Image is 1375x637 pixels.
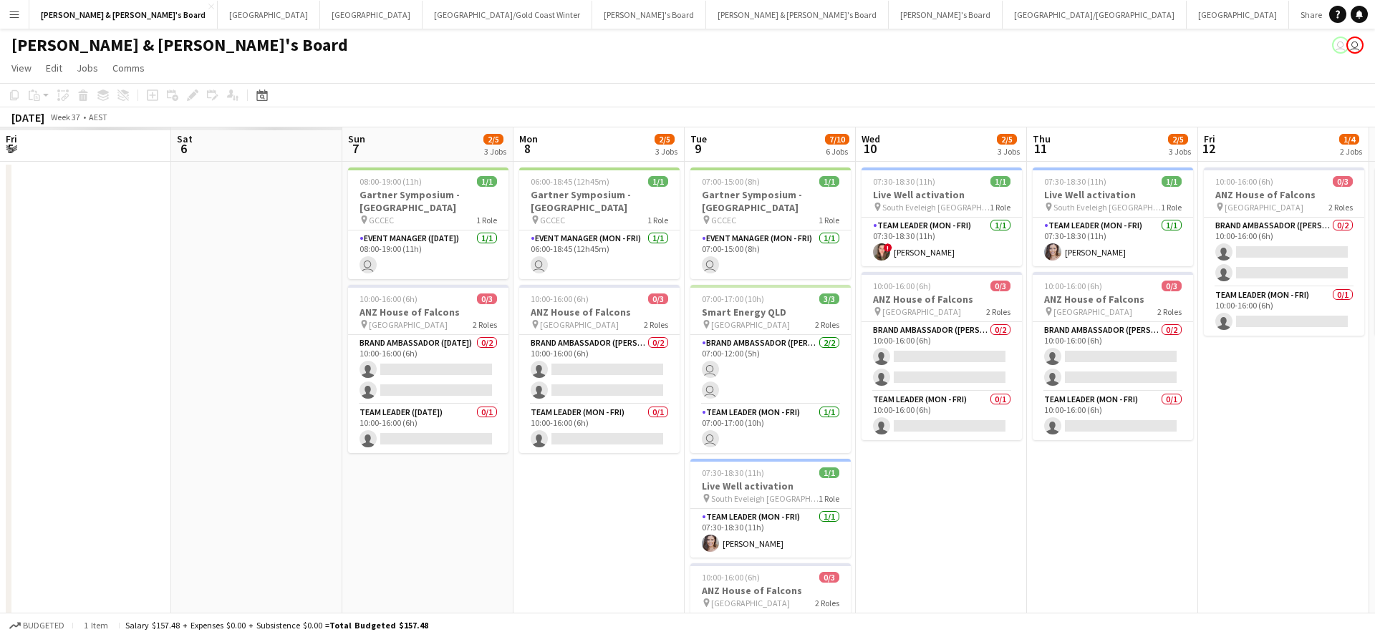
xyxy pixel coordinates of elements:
[690,285,851,453] app-job-card: 07:00-17:00 (10h)3/3Smart Energy QLD [GEOGRAPHIC_DATA]2 RolesBrand Ambassador ([PERSON_NAME])2/20...
[990,202,1010,213] span: 1 Role
[1044,281,1102,291] span: 10:00-16:00 (6h)
[540,215,565,225] span: GCCEC
[1033,392,1193,440] app-card-role: Team Leader (Mon - Fri)0/110:00-16:00 (6h)
[889,1,1003,29] button: [PERSON_NAME]'s Board
[862,272,1022,440] app-job-card: 10:00-16:00 (6h)0/3ANZ House of Falcons [GEOGRAPHIC_DATA]2 RolesBrand Ambassador ([PERSON_NAME])0...
[1204,132,1215,145] span: Fri
[690,230,851,279] app-card-role: Event Manager (Mon - Fri)1/107:00-15:00 (8h)
[884,243,892,252] span: !
[348,188,508,214] h3: Gartner Symposium - [GEOGRAPHIC_DATA]
[1044,176,1106,187] span: 07:30-18:30 (11h)
[519,132,538,145] span: Mon
[592,1,706,29] button: [PERSON_NAME]'s Board
[1053,306,1132,317] span: [GEOGRAPHIC_DATA]
[826,146,849,157] div: 6 Jobs
[348,335,508,404] app-card-role: Brand Ambassador ([DATE])0/210:00-16:00 (6h)
[47,112,83,122] span: Week 37
[1340,146,1362,157] div: 2 Jobs
[702,572,760,583] span: 10:00-16:00 (6h)
[882,202,990,213] span: South Eveleigh [GEOGRAPHIC_DATA]
[702,467,764,478] span: 07:30-18:30 (11h)
[369,319,448,330] span: [GEOGRAPHIC_DATA]
[706,1,889,29] button: [PERSON_NAME] & [PERSON_NAME]'s Board
[882,306,961,317] span: [GEOGRAPHIC_DATA]
[484,146,506,157] div: 3 Jobs
[369,215,394,225] span: GCCEC
[112,62,145,74] span: Comms
[519,230,680,279] app-card-role: Event Manager (Mon - Fri)1/106:00-18:45 (12h45m)
[873,281,931,291] span: 10:00-16:00 (6h)
[79,620,113,631] span: 1 item
[519,306,680,318] h3: ANZ House of Falcons
[46,62,62,74] span: Edit
[819,493,839,504] span: 1 Role
[690,480,851,492] h3: Live Well activation
[690,132,707,145] span: Tue
[473,319,497,330] span: 2 Roles
[1033,218,1193,266] app-card-role: Team Leader (Mon - Fri)1/107:30-18:30 (11h)[PERSON_NAME]
[540,319,619,330] span: [GEOGRAPHIC_DATA]
[1187,1,1289,29] button: [GEOGRAPHIC_DATA]
[873,176,935,187] span: 07:30-18:30 (11h)
[990,281,1010,291] span: 0/3
[477,176,497,187] span: 1/1
[1033,167,1193,266] app-job-card: 07:30-18:30 (11h)1/1Live Well activation South Eveleigh [GEOGRAPHIC_DATA]1 RoleTeam Leader (Mon -...
[71,59,104,77] a: Jobs
[1332,37,1349,54] app-user-avatar: James Millard
[862,322,1022,392] app-card-role: Brand Ambassador ([PERSON_NAME])0/210:00-16:00 (6h)
[6,132,17,145] span: Fri
[77,62,98,74] span: Jobs
[690,167,851,279] app-job-card: 07:00-15:00 (8h)1/1Gartner Symposium - [GEOGRAPHIC_DATA] GCCEC1 RoleEvent Manager (Mon - Fri)1/10...
[23,621,64,631] span: Budgeted
[862,188,1022,201] h3: Live Well activation
[1202,140,1215,157] span: 12
[1204,287,1364,336] app-card-role: Team Leader (Mon - Fri)0/110:00-16:00 (6h)
[655,134,675,145] span: 2/5
[320,1,423,29] button: [GEOGRAPHIC_DATA]
[1204,218,1364,287] app-card-role: Brand Ambassador ([PERSON_NAME])0/210:00-16:00 (6h)
[815,598,839,608] span: 2 Roles
[711,598,790,608] span: [GEOGRAPHIC_DATA]
[647,215,668,225] span: 1 Role
[348,285,508,453] div: 10:00-16:00 (6h)0/3ANZ House of Falcons [GEOGRAPHIC_DATA]2 RolesBrand Ambassador ([DATE])0/210:00...
[1161,202,1182,213] span: 1 Role
[702,176,760,187] span: 07:00-15:00 (8h)
[998,146,1020,157] div: 3 Jobs
[690,306,851,318] h3: Smart Energy QLD
[346,140,365,157] span: 7
[690,335,851,404] app-card-role: Brand Ambassador ([PERSON_NAME])2/207:00-12:00 (5h)
[819,293,839,304] span: 3/3
[40,59,68,77] a: Edit
[690,459,851,558] div: 07:30-18:30 (11h)1/1Live Well activation South Eveleigh [GEOGRAPHIC_DATA]1 RoleTeam Leader (Mon -...
[531,293,589,304] span: 10:00-16:00 (6h)
[348,167,508,279] div: 08:00-19:00 (11h)1/1Gartner Symposium - [GEOGRAPHIC_DATA] GCCEC1 RoleEvent Manager ([DATE])1/108:...
[815,319,839,330] span: 2 Roles
[1033,293,1193,306] h3: ANZ House of Falcons
[702,293,764,304] span: 07:00-17:00 (10h)
[423,1,592,29] button: [GEOGRAPHIC_DATA]/Gold Coast Winter
[819,572,839,583] span: 0/3
[175,140,193,157] span: 6
[648,176,668,187] span: 1/1
[644,319,668,330] span: 2 Roles
[1157,306,1182,317] span: 2 Roles
[711,319,790,330] span: [GEOGRAPHIC_DATA]
[11,110,44,125] div: [DATE]
[1204,167,1364,336] div: 10:00-16:00 (6h)0/3ANZ House of Falcons [GEOGRAPHIC_DATA]2 RolesBrand Ambassador ([PERSON_NAME])0...
[4,140,17,157] span: 5
[690,188,851,214] h3: Gartner Symposium - [GEOGRAPHIC_DATA]
[519,285,680,453] app-job-card: 10:00-16:00 (6h)0/3ANZ House of Falcons [GEOGRAPHIC_DATA]2 RolesBrand Ambassador ([PERSON_NAME])0...
[1346,37,1364,54] app-user-avatar: James Millard
[990,176,1010,187] span: 1/1
[1204,188,1364,201] h3: ANZ House of Falcons
[711,493,819,504] span: South Eveleigh [GEOGRAPHIC_DATA]
[1031,140,1051,157] span: 11
[690,509,851,558] app-card-role: Team Leader (Mon - Fri)1/107:30-18:30 (11h)[PERSON_NAME]
[1053,202,1161,213] span: South Eveleigh [GEOGRAPHIC_DATA]
[862,293,1022,306] h3: ANZ House of Falcons
[11,62,32,74] span: View
[360,293,418,304] span: 10:00-16:00 (6h)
